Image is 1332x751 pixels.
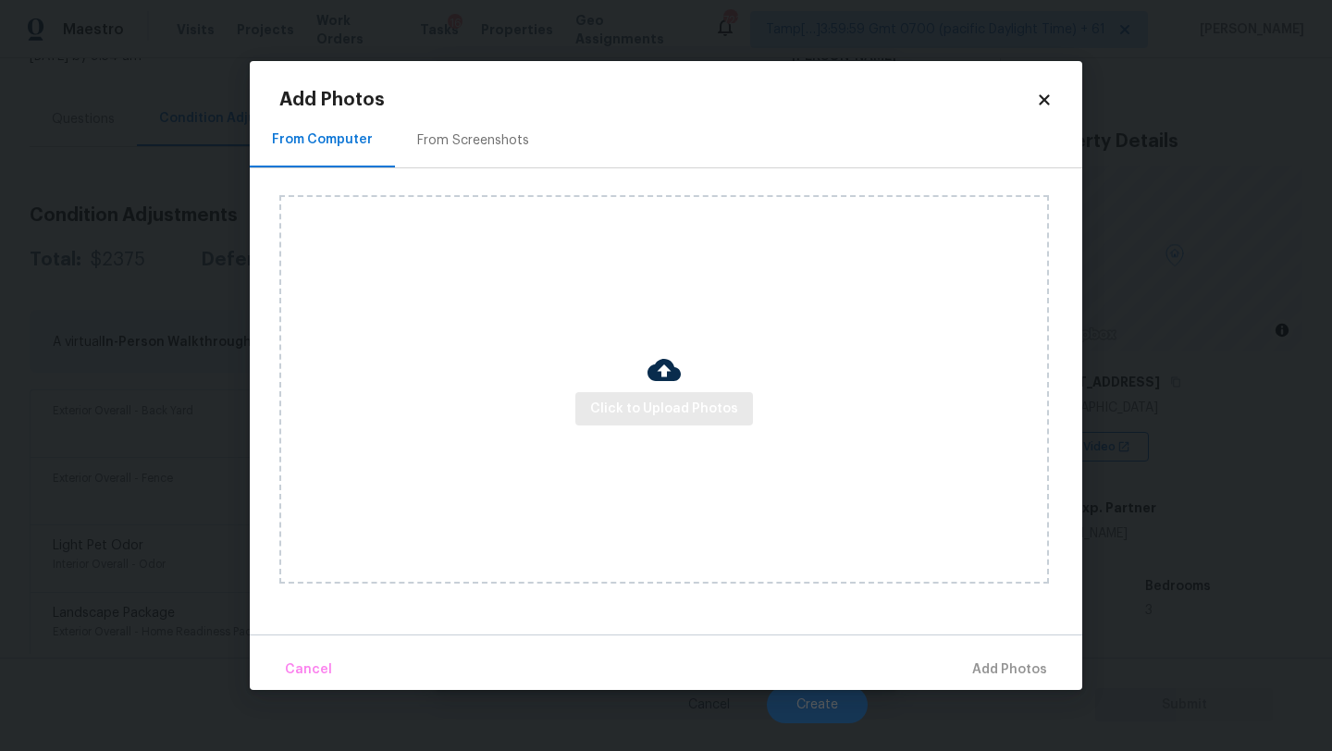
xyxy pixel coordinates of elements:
[647,353,681,387] img: Cloud Upload Icon
[272,130,373,149] div: From Computer
[575,392,753,426] button: Click to Upload Photos
[590,398,738,421] span: Click to Upload Photos
[279,91,1036,109] h2: Add Photos
[277,650,339,690] button: Cancel
[417,131,529,150] div: From Screenshots
[285,659,332,682] span: Cancel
